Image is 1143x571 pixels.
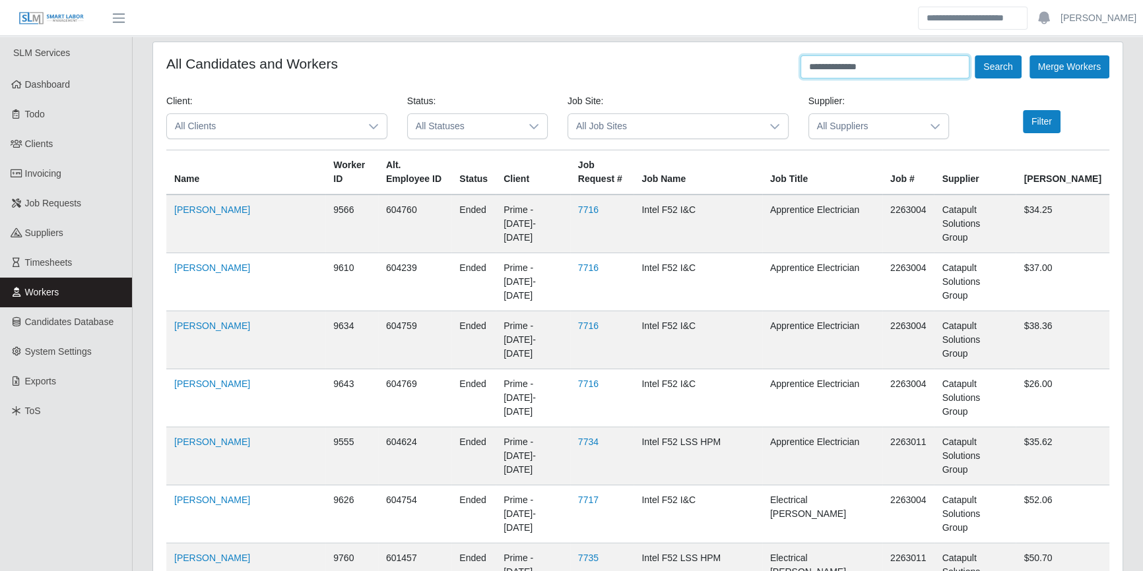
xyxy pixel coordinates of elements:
[496,369,570,427] td: Prime - [DATE]-[DATE]
[25,227,63,238] span: Suppliers
[378,427,451,485] td: 604624
[25,79,71,90] span: Dashboard
[325,485,378,543] td: 9626
[809,114,922,138] span: All Suppliers
[1016,427,1109,485] td: $35.62
[762,253,882,311] td: Apprentice Electrician
[325,150,378,195] th: Worker ID
[25,287,59,297] span: Workers
[451,253,496,311] td: ended
[378,150,451,195] th: Alt. Employee ID
[1016,150,1109,195] th: [PERSON_NAME]
[762,150,882,195] th: Job Title
[1016,369,1109,427] td: $26.00
[451,485,496,543] td: ended
[496,427,570,485] td: Prime - [DATE]-[DATE]
[407,94,436,108] label: Status:
[496,195,570,253] td: Prime - [DATE]-[DATE]
[634,311,762,369] td: Intel F52 I&C
[934,369,1016,427] td: Catapult Solutions Group
[13,47,70,58] span: SLM Services
[578,553,599,563] a: 7735
[634,427,762,485] td: Intel F52 LSS HPM
[1061,11,1136,25] a: [PERSON_NAME]
[934,485,1016,543] td: Catapult Solutions Group
[496,150,570,195] th: Client
[1029,55,1109,78] button: Merge Workers
[25,109,45,119] span: Todo
[975,55,1021,78] button: Search
[451,369,496,427] td: ended
[174,553,250,563] a: [PERSON_NAME]
[934,150,1016,195] th: Supplier
[18,11,84,26] img: SLM Logo
[918,7,1028,30] input: Search
[934,311,1016,369] td: Catapult Solutions Group
[451,150,496,195] th: Status
[167,114,360,138] span: All Clients
[25,316,114,327] span: Candidates Database
[166,55,338,72] h4: All Candidates and Workers
[378,485,451,543] td: 604754
[325,311,378,369] td: 9634
[25,406,41,416] span: ToS
[808,94,845,108] label: Supplier:
[25,257,73,268] span: Timesheets
[568,114,762,138] span: All Job Sites
[934,253,1016,311] td: Catapult Solutions Group
[634,195,762,253] td: Intel F52 I&C
[634,485,762,543] td: Intel F52 I&C
[762,427,882,485] td: Apprentice Electrician
[762,311,882,369] td: Apprentice Electrician
[762,369,882,427] td: Apprentice Electrician
[25,198,82,208] span: Job Requests
[1023,110,1061,133] button: Filter
[451,195,496,253] td: ended
[451,311,496,369] td: ended
[325,195,378,253] td: 9566
[378,369,451,427] td: 604769
[634,150,762,195] th: Job Name
[934,195,1016,253] td: Catapult Solutions Group
[25,376,56,386] span: Exports
[25,168,61,179] span: Invoicing
[578,495,599,505] a: 7717
[762,195,882,253] td: Apprentice Electrician
[882,485,934,543] td: 2263004
[325,427,378,485] td: 9555
[166,150,325,195] th: Name
[325,369,378,427] td: 9643
[174,320,250,331] a: [PERSON_NAME]
[174,378,250,389] a: [PERSON_NAME]
[166,94,193,108] label: Client:
[325,253,378,311] td: 9610
[578,320,599,331] a: 7716
[882,195,934,253] td: 2263004
[882,150,934,195] th: Job #
[578,204,599,215] a: 7716
[174,495,250,505] a: [PERSON_NAME]
[1016,195,1109,253] td: $34.25
[882,369,934,427] td: 2263004
[1016,253,1109,311] td: $37.00
[882,427,934,485] td: 2263011
[378,195,451,253] td: 604760
[25,138,53,149] span: Clients
[378,253,451,311] td: 604239
[578,262,599,273] a: 7716
[762,485,882,543] td: Electrical [PERSON_NAME]
[174,204,250,215] a: [PERSON_NAME]
[25,346,92,357] span: System Settings
[1016,485,1109,543] td: $52.06
[570,150,634,195] th: Job Request #
[174,262,250,273] a: [PERSON_NAME]
[496,485,570,543] td: Prime - [DATE]-[DATE]
[496,253,570,311] td: Prime - [DATE]-[DATE]
[378,311,451,369] td: 604759
[174,436,250,447] a: [PERSON_NAME]
[568,94,603,108] label: Job Site:
[496,311,570,369] td: Prime - [DATE]-[DATE]
[451,427,496,485] td: ended
[408,114,521,138] span: All Statuses
[578,436,599,447] a: 7734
